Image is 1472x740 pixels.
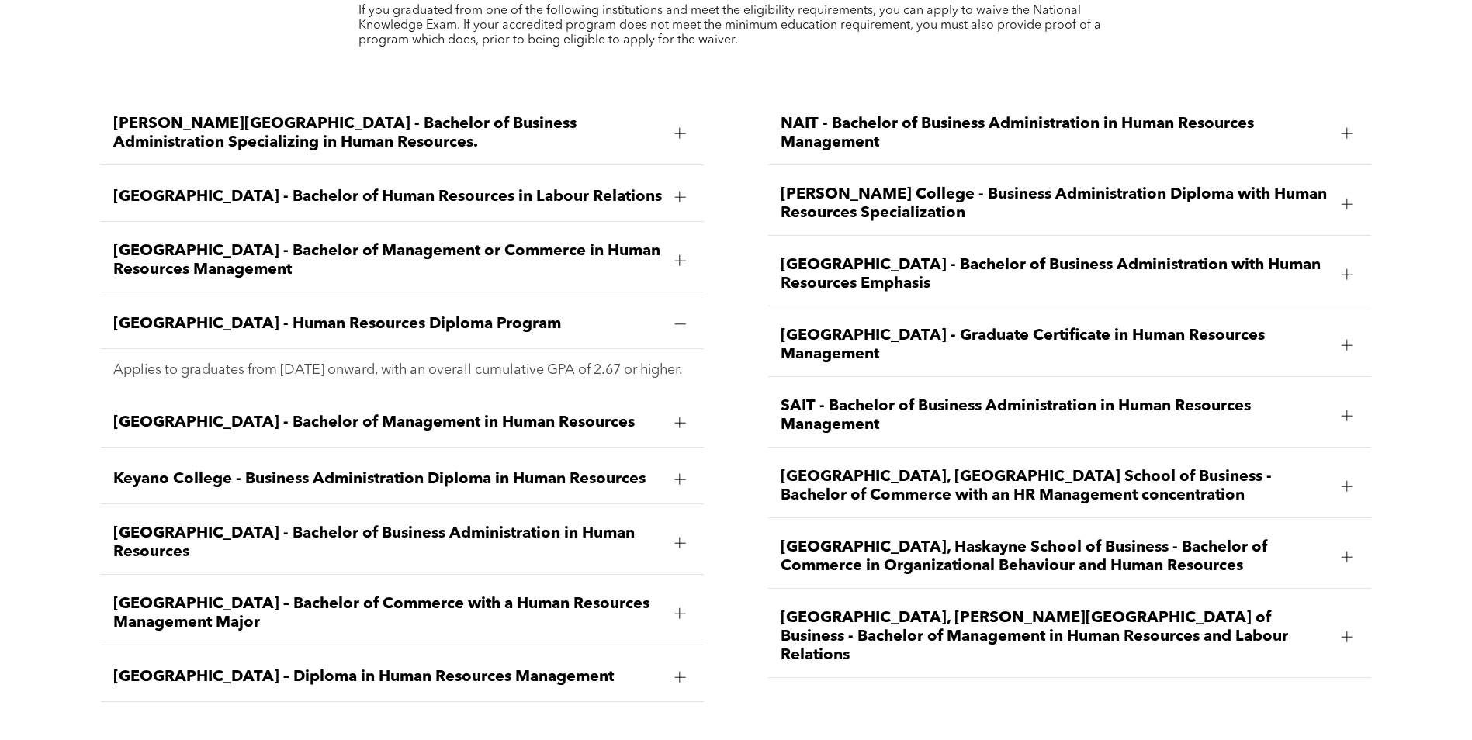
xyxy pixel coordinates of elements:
span: [GEOGRAPHIC_DATA] - Bachelor of Human Resources in Labour Relations [113,188,663,206]
span: [PERSON_NAME] College - Business Administration Diploma with Human Resources Specialization [781,185,1330,223]
span: [GEOGRAPHIC_DATA], [PERSON_NAME][GEOGRAPHIC_DATA] of Business - Bachelor of Management in Human R... [781,609,1330,665]
span: [GEOGRAPHIC_DATA] – Diploma in Human Resources Management [113,668,663,686]
span: [GEOGRAPHIC_DATA] – Bachelor of Commerce with a Human Resources Management Major [113,595,663,632]
span: [GEOGRAPHIC_DATA] - Bachelor of Business Administration in Human Resources [113,524,663,562]
span: [GEOGRAPHIC_DATA] - Bachelor of Management in Human Resources [113,413,663,432]
span: [GEOGRAPHIC_DATA], Haskayne School of Business - Bachelor of Commerce in Organizational Behaviour... [781,538,1330,576]
span: If you graduated from one of the following institutions and meet the eligibility requirements, yo... [358,5,1101,47]
span: [GEOGRAPHIC_DATA] - Human Resources Diploma Program [113,315,663,334]
span: [GEOGRAPHIC_DATA] - Bachelor of Business Administration with Human Resources Emphasis [781,256,1330,293]
span: [GEOGRAPHIC_DATA] - Bachelor of Management or Commerce in Human Resources Management [113,242,663,279]
span: Keyano College - Business Administration Diploma in Human Resources [113,470,663,489]
span: NAIT - Bachelor of Business Administration in Human Resources Management [781,115,1330,152]
p: Applies to graduates from [DATE] onward, with an overall cumulative GPA of 2.67 or higher. [113,361,692,379]
span: [GEOGRAPHIC_DATA], [GEOGRAPHIC_DATA] School of Business - Bachelor of Commerce with an HR Managem... [781,468,1330,505]
span: [GEOGRAPHIC_DATA] - Graduate Certificate in Human Resources Management [781,327,1330,364]
span: [PERSON_NAME][GEOGRAPHIC_DATA] - Bachelor of Business Administration Specializing in Human Resour... [113,115,663,152]
span: SAIT - Bachelor of Business Administration in Human Resources Management [781,397,1330,434]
